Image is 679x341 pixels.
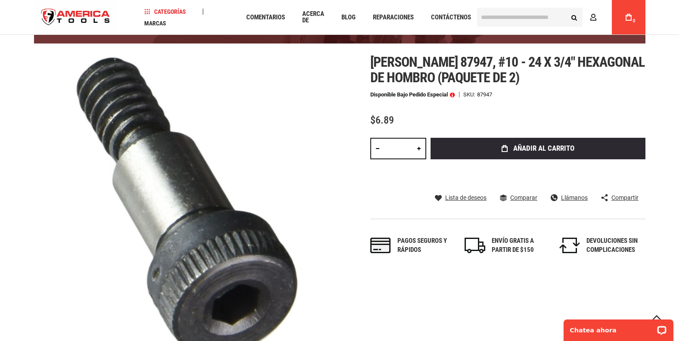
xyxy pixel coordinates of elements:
[633,19,636,23] font: 0
[463,92,477,97] strong: SKU
[298,12,328,23] a: Acerca de
[561,195,588,201] span: Llámanos
[445,195,487,201] span: Lista de deseos
[370,114,394,126] span: $6.89
[586,236,642,255] div: DEVOLUCIONES SIN COMPLICACIONES
[559,238,580,253] img: Devuelve
[477,92,492,97] div: 87947
[513,145,574,152] span: Añadir al carrito
[369,12,418,23] a: Reparaciones
[566,9,583,25] button: Buscar
[465,238,485,253] img: naviero
[370,91,448,98] font: Disponible bajo pedido especial
[242,12,289,23] a: Comentarios
[431,14,471,21] span: Contáctenos
[492,236,548,255] div: ENVÍO GRATIS A PARTIR DE $150
[338,12,360,23] a: Blog
[140,17,170,29] a: Marcas
[373,14,414,21] span: Reparaciones
[558,314,679,341] iframe: LiveChat chat widget
[551,194,588,201] a: Llámanos
[435,194,487,201] a: Lista de deseos
[140,6,190,17] a: Categorías
[500,194,537,201] a: Comparar
[427,12,475,23] a: Contáctenos
[341,14,356,21] span: Blog
[34,1,118,34] img: America Tools
[510,195,537,201] span: Comparar
[397,236,453,255] div: Pagos seguros y rápidos
[144,9,186,15] span: Categorías
[431,138,645,159] button: Añadir al carrito
[302,11,324,24] span: Acerca de
[144,20,166,26] span: Marcas
[611,195,639,201] span: Compartir
[246,14,285,21] span: Comentarios
[429,162,647,187] iframe: Secure express checkout frame
[370,54,645,86] span: [PERSON_NAME] 87947, #10 - 24 x 3/4" hexagonal de hombro (paquete de 2)
[370,238,391,253] img: Pagos
[34,1,118,34] a: Logotipo de la tienda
